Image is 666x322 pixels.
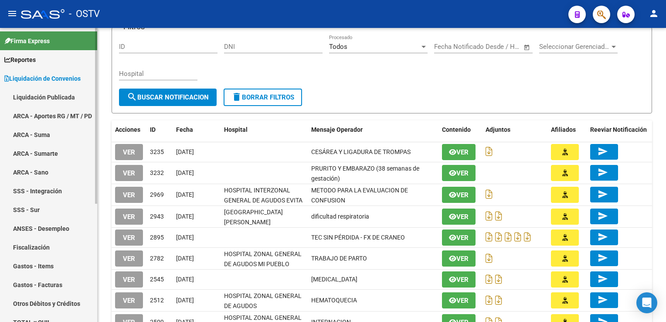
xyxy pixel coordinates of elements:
mat-icon: send [598,274,608,284]
button: Buscar Notificacion [119,89,217,106]
button: Ver [442,230,476,246]
mat-icon: menu [7,8,17,19]
span: VER [123,213,135,221]
button: VER [115,144,143,160]
div: [DATE] [176,190,217,200]
button: VER [115,187,143,203]
span: VER [123,191,135,199]
button: VER [115,250,143,267]
button: Ver [442,144,476,160]
div: [DATE] [176,253,217,264]
span: Hospital [224,126,248,133]
span: Todos [329,43,347,51]
span: HEMATOQUECIA [311,297,357,304]
div: [DATE] [176,274,217,284]
span: Ver [456,255,469,263]
span: VER [123,297,135,305]
datatable-header-cell: Afiliados [547,120,587,139]
span: Contenido [442,126,471,133]
datatable-header-cell: ID [146,120,173,139]
button: VER [115,209,143,225]
datatable-header-cell: Reeviar Notificación [587,120,652,139]
span: VER [123,169,135,177]
div: Open Intercom Messenger [636,292,657,313]
span: ID [150,126,156,133]
span: HOSPITAL ZONAL GENERAL DE AGUDOS MI PUEBLO [224,250,302,267]
span: Acciones [115,126,140,133]
button: VER [115,271,143,288]
span: Mensaje Operador [311,126,363,133]
mat-icon: send [598,253,608,263]
span: Reeviar Notificación [590,126,647,133]
input: End date [470,43,513,51]
span: 3235 [150,148,164,155]
datatable-header-cell: Hospital [221,120,308,139]
div: [DATE] [176,147,217,157]
span: Ver [456,213,469,221]
span: 2545 [150,276,164,283]
button: Ver [442,187,476,203]
span: Afiliados [551,126,576,133]
mat-icon: send [598,232,608,242]
span: dificultad respiratoria [311,213,369,220]
datatable-header-cell: Mensaje Operador [308,120,438,139]
span: Ver [456,169,469,177]
span: 2782 [150,255,164,262]
mat-icon: search [127,92,137,102]
span: VER [123,255,135,263]
span: VER [123,276,135,284]
span: 3232 [150,169,164,176]
mat-icon: send [598,189,608,199]
input: Start date [434,43,462,51]
datatable-header-cell: Fecha [173,120,221,139]
div: [DATE] [176,295,217,305]
span: 2943 [150,213,164,220]
span: 2512 [150,297,164,304]
mat-icon: send [598,167,608,178]
button: VER [115,230,143,246]
div: [DATE] [176,233,217,243]
span: [GEOGRAPHIC_DATA][PERSON_NAME] [224,209,283,226]
span: 2895 [150,234,164,241]
datatable-header-cell: Contenido [438,120,482,139]
span: Liquidación de Convenios [4,74,81,83]
span: Adjuntos [486,126,510,133]
span: CESÁREA Y LIGADURA DE TROMPAS [311,148,411,155]
button: Open calendar [522,42,532,52]
span: VER [123,234,135,242]
span: Ver [456,276,469,284]
span: TEC SIN PÉRDIDA - FX DE CRANEO [311,234,405,241]
mat-icon: send [598,146,608,157]
span: Ver [456,234,469,242]
button: Ver [442,292,476,308]
span: HOSPITAL ZONAL GENERAL DE AGUDOS [PERSON_NAME] [224,292,302,319]
mat-icon: send [598,211,608,221]
span: VER [123,148,135,156]
button: VER [115,292,143,308]
span: Borrar Filtros [231,93,294,101]
span: 2969 [150,191,164,198]
datatable-header-cell: Acciones [112,120,146,139]
span: - OSTV [69,4,100,24]
mat-icon: person [649,8,659,19]
span: Reportes [4,55,36,65]
button: VER [115,165,143,181]
mat-icon: send [598,295,608,305]
button: Ver [442,250,476,267]
div: [DATE] [176,212,217,222]
span: METODO PARA LA EVALUACION DE CONFUSION [311,187,408,204]
span: Ver [456,297,469,305]
div: [DATE] [176,168,217,178]
span: PRURITO Y EMBARAZO (38 semanas de gestación) [311,165,419,182]
button: Ver [442,165,476,181]
button: Borrar Filtros [224,89,302,106]
datatable-header-cell: Adjuntos [482,120,547,139]
button: Ver [442,271,476,288]
span: HOSPITAL INTERZONAL GENERAL DE AGUDOS EVITA [224,187,302,204]
span: Ver [456,191,469,199]
span: Buscar Notificacion [127,93,209,101]
button: Ver [442,209,476,225]
span: TRABAJO DE PARTO [311,255,367,262]
mat-icon: delete [231,92,242,102]
span: Ver [456,148,469,156]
